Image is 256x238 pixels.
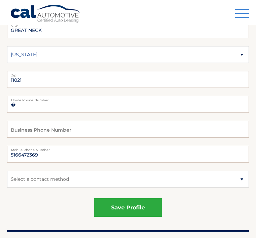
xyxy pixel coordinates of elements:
[7,121,249,138] input: Business Phone Number
[7,96,249,101] label: Home Phone Number
[235,9,249,20] button: Menu
[7,21,249,38] input: City
[7,71,249,88] input: Zip
[7,71,249,76] label: Zip
[7,96,249,113] input: Home Phone Number
[7,146,249,151] label: Mobile Phone Number
[94,198,162,217] button: save profile
[7,146,249,163] input: Mobile Phone Number
[10,4,81,24] a: Cal Automotive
